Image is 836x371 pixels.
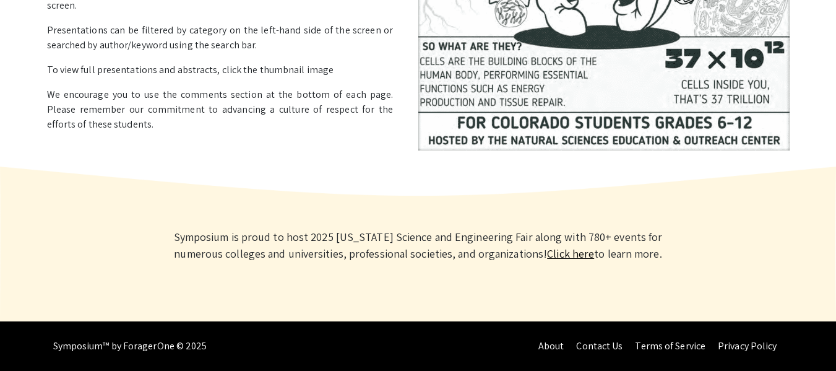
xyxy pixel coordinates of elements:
[576,339,623,352] a: Contact Us
[538,339,564,352] a: About
[718,339,777,352] a: Privacy Policy
[53,321,207,371] div: Symposium™ by ForagerOne © 2025
[47,23,790,53] p: Presentations can be filtered by category on the left-hand side of the screen or searched by auth...
[47,87,790,132] p: We encourage you to use the comments section at the bottom of each page. Please remember our comm...
[152,229,684,262] p: Symposium is proud to host 2025 [US_STATE] Science and Engineering Fair along with 780+ events fo...
[547,247,594,261] a: Learn more about Symposium
[9,315,53,362] iframe: Chat
[635,339,705,352] a: Terms of Service
[47,63,790,77] p: To view full presentations and abstracts, click the thumbnail image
